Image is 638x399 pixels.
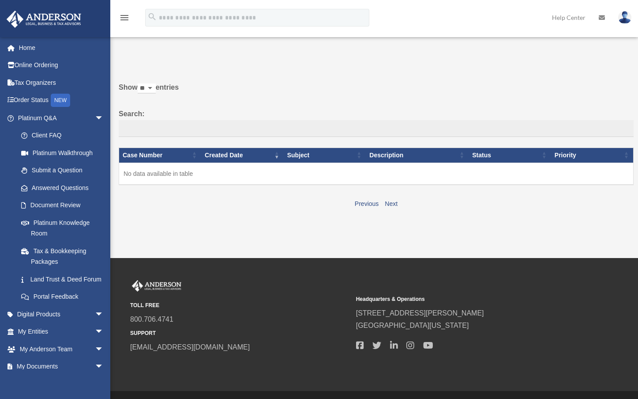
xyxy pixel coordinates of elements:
td: No data available in table [119,163,634,185]
a: Land Trust & Deed Forum [12,270,113,288]
a: Previous [355,200,379,207]
a: My Documentsarrow_drop_down [6,358,117,376]
span: arrow_drop_down [95,323,113,341]
a: [EMAIL_ADDRESS][DOMAIN_NAME] [130,343,250,351]
img: User Pic [618,11,631,24]
small: Headquarters & Operations [356,295,576,304]
img: Anderson Advisors Platinum Portal [130,280,183,292]
a: Digital Productsarrow_drop_down [6,305,117,323]
a: Client FAQ [12,127,113,144]
input: Search: [119,120,634,137]
a: 800.706.4741 [130,315,173,323]
a: Platinum Q&Aarrow_drop_down [6,109,113,127]
a: Home [6,39,117,57]
th: Subject: activate to sort column ascending [284,148,366,163]
a: Online Ordering [6,57,117,74]
a: Document Review [12,197,113,214]
a: Submit a Question [12,162,113,179]
a: Order StatusNEW [6,91,117,110]
i: menu [119,12,130,23]
a: Platinum Walkthrough [12,144,113,162]
img: Anderson Advisors Platinum Portal [4,11,84,28]
th: Status: activate to sort column ascending [469,148,551,163]
a: My Entitiesarrow_drop_down [6,323,117,341]
small: TOLL FREE [130,301,350,310]
th: Priority: activate to sort column ascending [551,148,634,163]
a: My Anderson Teamarrow_drop_down [6,340,117,358]
label: Show entries [119,81,634,103]
small: SUPPORT [130,329,350,338]
span: arrow_drop_down [95,358,113,376]
th: Description: activate to sort column ascending [366,148,469,163]
select: Showentries [138,84,156,94]
th: Case Number: activate to sort column ascending [119,148,202,163]
a: Answered Questions [12,179,108,197]
a: Portal Feedback [12,288,113,306]
a: Tax Organizers [6,74,117,91]
a: [GEOGRAPHIC_DATA][US_STATE] [356,322,469,329]
a: Next [385,200,398,207]
span: arrow_drop_down [95,305,113,323]
span: arrow_drop_down [95,340,113,358]
th: Created Date: activate to sort column ascending [201,148,284,163]
span: arrow_drop_down [95,109,113,127]
a: Platinum Knowledge Room [12,214,113,242]
a: [STREET_ADDRESS][PERSON_NAME] [356,309,484,317]
i: search [147,12,157,22]
label: Search: [119,108,634,137]
a: Tax & Bookkeeping Packages [12,242,113,270]
div: NEW [51,94,70,107]
a: menu [119,15,130,23]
